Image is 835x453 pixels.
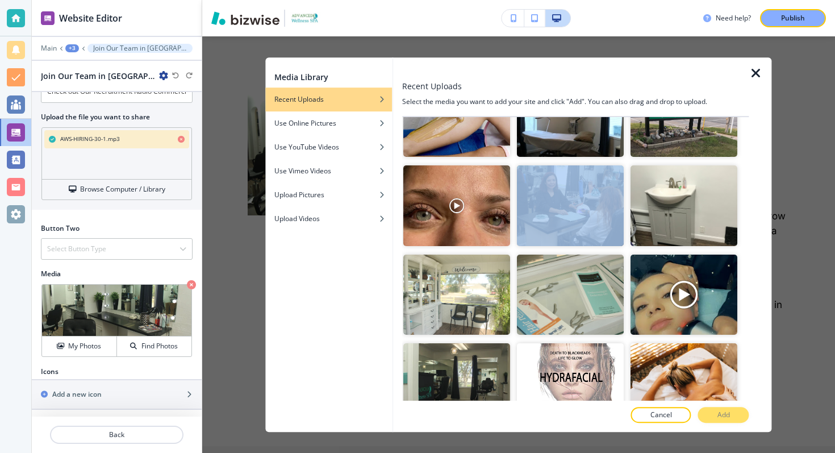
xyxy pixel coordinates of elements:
button: Upload Videos [265,207,392,231]
button: Add a new icon [32,380,202,409]
div: DropInBlog Guide [16,342,211,363]
span: Search for help [23,278,92,290]
h2: Icons [41,367,59,377]
img: Bizwise Logo [211,11,279,25]
div: Profile image for Support [23,180,46,202]
h4: Recent Uploads [274,94,324,105]
button: Publish [760,9,826,27]
button: Use YouTube Videos [265,135,392,159]
div: Connect Bizwise Email to Gmail [23,304,190,316]
div: Send us a message [23,228,190,240]
h2: Upload the file you want to share [41,112,193,122]
h4: Upload Pictures [274,190,324,200]
h4: Browse Computer / Library [80,184,165,194]
div: Bizwise [51,191,80,203]
button: Join Our Team in [GEOGRAPHIC_DATA], [GEOGRAPHIC_DATA] [87,44,193,53]
button: Browse Computer / Library [42,180,191,200]
p: Join Our Team in [GEOGRAPHIC_DATA], [GEOGRAPHIC_DATA] [93,44,187,52]
p: Back [51,430,182,440]
img: Your Logo [290,12,320,24]
div: Google Tag Manager Guide [16,321,211,342]
h4: Upload Videos [274,214,320,224]
div: • [DATE] [82,191,114,203]
h4: Use Vimeo Videos [274,166,331,176]
h4: Use Online Pictures [274,118,336,128]
div: Profile image for Support [23,18,45,41]
h2: Media [41,269,193,279]
h2: Button Two [41,223,80,234]
div: Google Tag Manager Guide [23,325,190,337]
div: Close [195,18,216,39]
h4: My Photos [68,341,101,351]
h4: Select the media you want to add your site and click "Add". You can also drag and drop to upload. [402,97,749,107]
span: Messages [94,383,133,391]
h4: Use YouTube Videos [274,142,339,152]
h2: Media Library [274,71,328,83]
button: Use Online Pictures [265,111,392,135]
p: Hi [PERSON_NAME] 👋 [23,81,204,119]
button: Find Photos [117,336,191,356]
p: Cancel [650,410,672,420]
div: My PhotosFind Photos [41,284,193,358]
h2: Add a new icon [52,389,102,400]
div: AWS-HIRING-30-1.mp3Browse Computer / Library [41,127,193,201]
div: Send us a messageWe'll be back online in 2 hours [11,218,216,261]
div: DropInBlog Guide [23,346,190,358]
p: How can we help? [23,119,204,139]
h2: Website Editor [59,11,122,25]
div: Connect Bizwise Email to Gmail [16,300,211,321]
div: We'll be back online in 2 hours [23,240,190,252]
button: Upload Pictures [265,183,392,207]
button: Help [152,355,227,400]
span: You’ll get replies here and in your email: ✉️ [EMAIL_ADDRESS][DOMAIN_NAME] The team will reply as... [51,180,528,189]
button: Back [50,426,183,444]
div: Recent message [23,163,204,174]
span: Home [25,383,51,391]
span: Help [180,383,198,391]
button: Recent Uploads [265,88,392,111]
button: Messages [76,355,151,400]
h4: Find Photos [141,341,178,351]
h4: AWS-HIRING-30-1.mp3 [60,135,178,143]
button: Search for help [16,272,211,295]
h3: Recent Uploads [402,80,462,92]
h4: Select Button Type [47,244,106,254]
div: Recent messageProfile image for SupportYou’ll get replies here and in your email: ✉️ [EMAIL_ADDRE... [11,153,216,213]
h2: Join Our Team in [GEOGRAPHIC_DATA], [GEOGRAPHIC_DATA] [41,70,155,82]
p: Publish [781,13,805,23]
button: +3 [65,44,79,52]
h3: Need help? [716,13,751,23]
button: Use Vimeo Videos [265,159,392,183]
div: Profile image for SupportYou’ll get replies here and in your email: ✉️ [EMAIL_ADDRESS][DOMAIN_NAM... [12,170,215,212]
button: My Photos [42,336,117,356]
button: Cancel [631,407,691,423]
button: Main [41,44,57,52]
img: editor icon [41,11,55,25]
